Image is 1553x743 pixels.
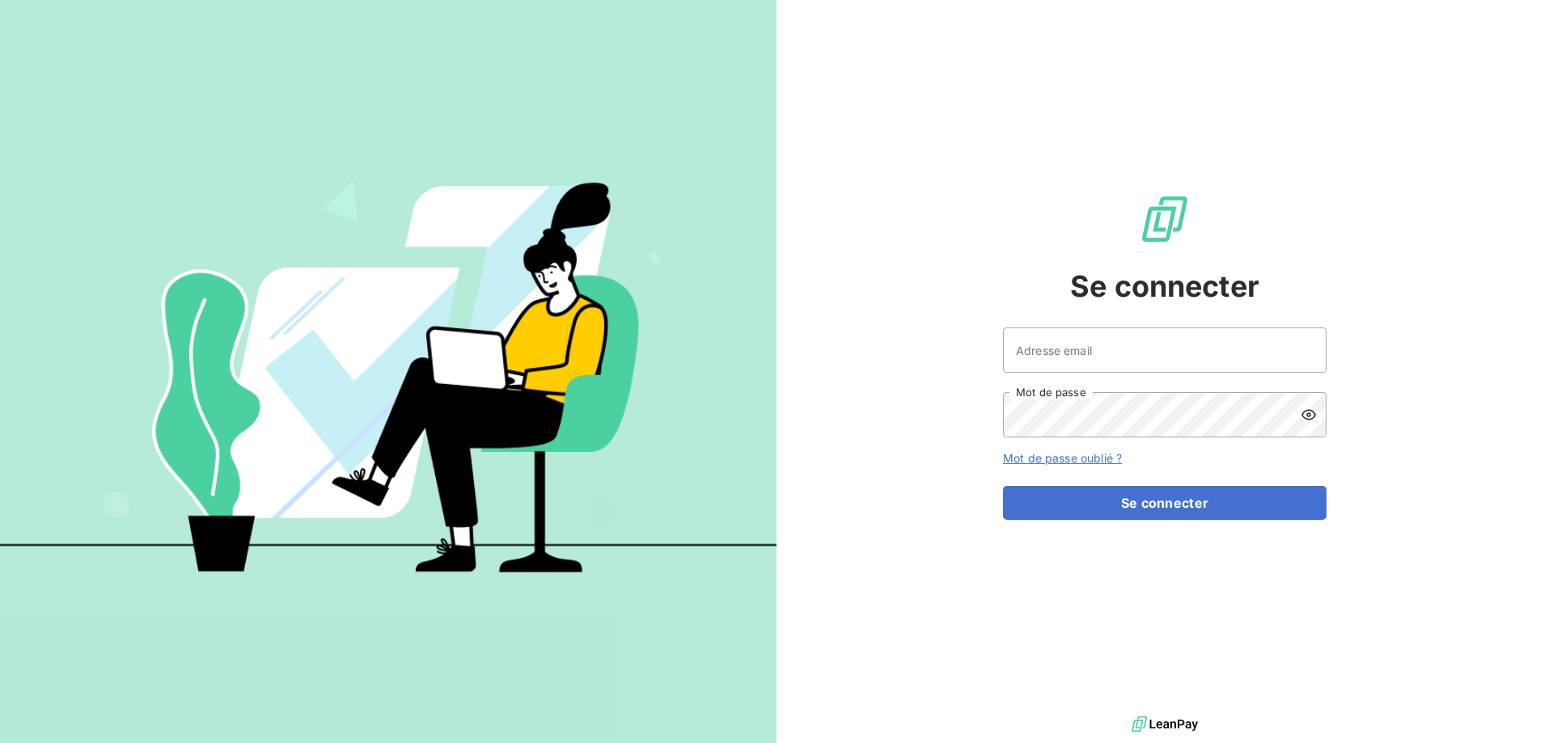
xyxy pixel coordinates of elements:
[1139,193,1191,245] img: Logo LeanPay
[1070,264,1259,308] span: Se connecter
[1003,451,1122,465] a: Mot de passe oublié ?
[1132,712,1198,737] img: logo
[1003,486,1327,520] button: Se connecter
[1003,327,1327,373] input: placeholder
